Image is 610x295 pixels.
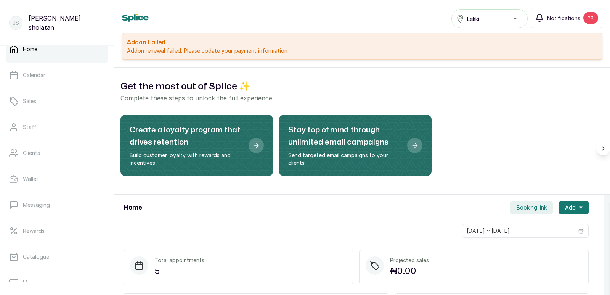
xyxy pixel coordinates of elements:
p: [PERSON_NAME] sholatan [29,14,105,32]
input: Select date [462,224,574,237]
p: Rewards [23,227,45,235]
div: Stay top of mind through unlimited email campaigns [279,115,432,176]
p: Money [23,279,40,287]
h2: Stay top of mind through unlimited email campaigns [288,124,401,148]
span: Lekki [467,15,479,23]
a: Clients [6,142,108,164]
a: Home [6,39,108,60]
p: Addon renewal failed. Please update your payment information. [127,47,597,55]
button: Scroll right [596,142,610,155]
span: Booking link [517,204,547,211]
a: Sales [6,90,108,112]
svg: calendar [578,228,584,234]
div: 20 [583,12,598,24]
p: Catalogue [23,253,49,261]
p: Send targeted email campaigns to your clients [288,152,401,167]
p: Js [13,19,19,27]
p: Messaging [23,201,50,209]
a: Staff [6,116,108,138]
h2: Get the most out of Splice ✨ [120,80,604,93]
div: Create a loyalty program that drives retention [120,115,273,176]
a: Wallet [6,168,108,190]
a: Money [6,272,108,293]
p: Sales [23,97,36,105]
p: Build customer loyalty with rewards and incentives [130,152,242,167]
button: Notifications20 [531,8,602,28]
p: 5 [154,264,204,278]
span: Add [565,204,576,211]
h1: Home [124,203,142,212]
button: Add [559,201,589,214]
button: Lekki [451,9,528,28]
p: Calendar [23,71,45,79]
a: Calendar [6,64,108,86]
p: Clients [23,149,40,157]
p: Complete these steps to unlock the full experience [120,93,604,103]
p: Wallet [23,175,39,183]
p: ₦0.00 [390,264,429,278]
span: Notifications [547,14,580,22]
h2: Addon Failed [127,38,597,47]
button: Booking link [510,201,553,214]
h2: Create a loyalty program that drives retention [130,124,242,148]
p: Home [23,45,37,53]
p: Projected sales [390,256,429,264]
a: Catalogue [6,246,108,268]
a: Messaging [6,194,108,216]
p: Total appointments [154,256,204,264]
a: Rewards [6,220,108,242]
p: Staff [23,123,37,131]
